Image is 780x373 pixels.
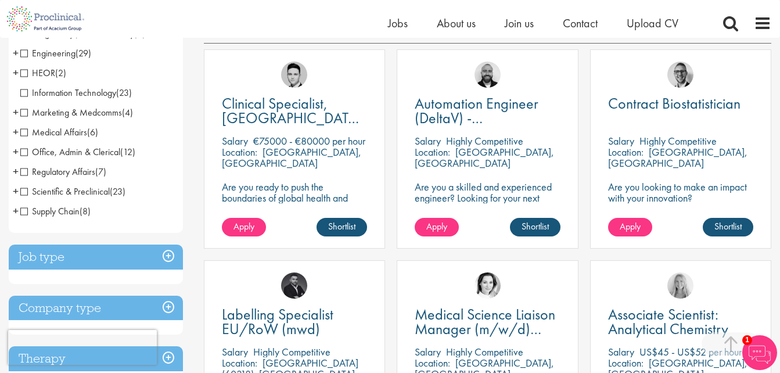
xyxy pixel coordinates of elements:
span: Information Technology [20,87,116,99]
span: Regulatory Affairs [20,166,95,178]
img: Greta Prestel [475,272,501,299]
span: + [13,123,19,141]
a: About us [437,16,476,31]
a: Shortlist [510,218,560,236]
span: + [13,64,19,81]
span: Salary [222,345,248,358]
a: Medical Science Liaison Manager (m/w/d) Nephrologie [415,307,560,336]
span: + [13,44,19,62]
span: + [13,103,19,121]
p: Highly Competitive [639,134,717,148]
span: (7) [95,166,106,178]
span: Marketing & Medcomms [20,106,133,119]
span: Salary [608,345,634,358]
a: Apply [608,218,652,236]
img: Shannon Briggs [667,272,693,299]
p: €75000 - €80000 per hour [253,134,365,148]
a: Apply [415,218,459,236]
span: + [13,182,19,200]
img: Jordan Kiely [475,62,501,88]
span: Office, Admin & Clerical [20,146,120,158]
span: Location: [415,356,450,370]
span: Medical Science Liaison Manager (m/w/d) Nephrologie [415,304,555,353]
a: Join us [505,16,534,31]
span: Clinical Specialist, [GEOGRAPHIC_DATA] - Cardiac [222,94,362,142]
a: Upload CV [627,16,678,31]
a: Shortlist [703,218,753,236]
h3: Company type [9,296,183,321]
span: Location: [222,356,257,370]
span: (12) [120,146,135,158]
span: Supply Chain [20,205,80,217]
span: (23) [116,87,132,99]
span: Salary [222,134,248,148]
span: Salary [415,345,441,358]
span: Apply [620,220,641,232]
span: (29) [76,47,91,59]
span: Marketing & Medcomms [20,106,122,119]
span: Location: [222,145,257,159]
a: Clinical Specialist, [GEOGRAPHIC_DATA] - Cardiac [222,96,367,125]
span: Apply [426,220,447,232]
span: Salary [415,134,441,148]
span: Location: [415,145,450,159]
p: Highly Competitive [446,345,523,358]
span: Apply [233,220,254,232]
a: Jobs [388,16,408,31]
span: + [13,143,19,160]
span: (23) [110,185,125,198]
span: 1 [742,335,752,345]
span: HEOR [20,67,55,79]
span: HEOR [20,67,66,79]
img: George Breen [667,62,693,88]
img: Chatbot [742,335,777,370]
a: Contract Biostatistician [608,96,753,111]
span: Medical Affairs [20,126,87,138]
span: Contract Biostatistician [608,94,741,113]
span: Labelling Specialist EU/RoW (mwd) [222,304,333,339]
span: Office, Admin & Clerical [20,146,135,158]
p: Highly Competitive [446,134,523,148]
span: Scientific & Preclinical [20,185,110,198]
p: US$45 - US$52 per hour [639,345,742,358]
p: [GEOGRAPHIC_DATA], [GEOGRAPHIC_DATA] [415,145,554,170]
span: Scientific & Preclinical [20,185,125,198]
img: Connor Lynes [281,62,307,88]
a: Shortlist [317,218,367,236]
span: Automation Engineer (DeltaV) - [GEOGRAPHIC_DATA] [415,94,555,142]
span: (4) [122,106,133,119]
a: Apply [222,218,266,236]
a: Contact [563,16,598,31]
a: Labelling Specialist EU/RoW (mwd) [222,307,367,336]
img: Fidan Beqiraj [281,272,307,299]
iframe: reCAPTCHA [8,330,157,365]
a: Automation Engineer (DeltaV) - [GEOGRAPHIC_DATA] [415,96,560,125]
h3: Job type [9,245,183,270]
span: Supply Chain [20,205,91,217]
span: Engineering [20,47,76,59]
span: (6) [87,126,98,138]
span: Location: [608,145,644,159]
p: Highly Competitive [253,345,330,358]
span: Associate Scientist: Analytical Chemistry [608,304,728,339]
span: (8) [80,205,91,217]
a: Associate Scientist: Analytical Chemistry [608,307,753,336]
span: + [13,163,19,180]
p: [GEOGRAPHIC_DATA], [GEOGRAPHIC_DATA] [608,145,747,170]
p: Are you ready to push the boundaries of global health and make a lasting impact? This role at a h... [222,181,367,248]
p: Are you a skilled and experienced engineer? Looking for your next opportunity to assist with impa... [415,181,560,225]
span: Location: [608,356,644,370]
span: (2) [55,67,66,79]
span: + [13,202,19,220]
